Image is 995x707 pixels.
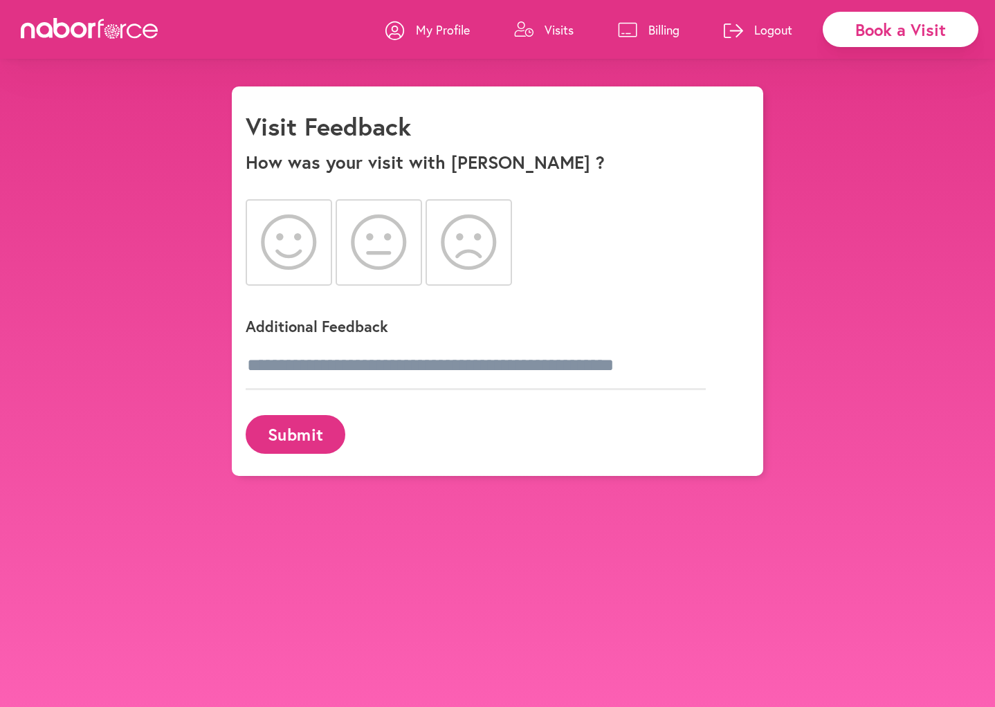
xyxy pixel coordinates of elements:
p: Visits [545,21,574,38]
p: Billing [648,21,679,38]
a: Logout [724,9,792,50]
p: My Profile [416,21,470,38]
h1: Visit Feedback [246,111,411,141]
a: Visits [514,9,574,50]
button: Submit [246,415,345,453]
a: My Profile [385,9,470,50]
p: Additional Feedback [246,316,730,336]
a: Billing [618,9,679,50]
p: Logout [754,21,792,38]
p: How was your visit with [PERSON_NAME] ? [246,151,749,173]
div: Book a Visit [823,12,978,47]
